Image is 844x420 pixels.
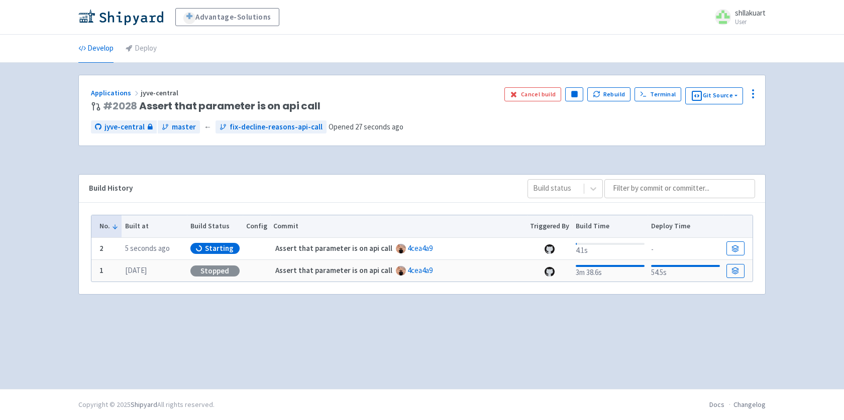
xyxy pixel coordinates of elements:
[355,122,403,131] time: 27 seconds ago
[709,400,724,409] a: Docs
[158,120,200,134] a: master
[204,121,212,133] span: ←
[735,19,766,25] small: User
[125,243,170,253] time: 5 seconds ago
[99,265,103,275] b: 1
[726,241,745,255] a: Build Details
[103,99,137,113] a: #2028
[587,87,630,101] button: Rebuild
[205,243,234,253] span: Starting
[576,241,645,256] div: 4.1s
[270,215,527,237] th: Commit
[243,215,270,237] th: Config
[735,8,766,18] span: shllakuart
[131,400,157,409] a: Shipyard
[275,243,392,253] strong: Assert that parameter is on api call
[576,263,645,278] div: 3m 38.6s
[651,263,720,278] div: 54.5s
[187,215,243,237] th: Build Status
[172,121,196,133] span: master
[99,243,103,253] b: 2
[604,179,755,198] input: Filter by commit or committer...
[726,264,745,278] a: Build Details
[126,35,157,63] a: Deploy
[91,88,141,97] a: Applications
[230,121,323,133] span: fix-decline-reasons-api-call
[635,87,681,101] a: Terminal
[89,183,511,194] div: Build History
[329,122,403,131] span: Opened
[190,265,240,276] div: Stopped
[104,121,145,133] span: jyve-central
[565,87,583,101] button: Pause
[141,88,180,97] span: jyve-central
[103,100,321,112] span: Assert that parameter is on api call
[125,265,147,275] time: [DATE]
[99,221,119,231] button: No.
[407,243,433,253] a: 4cea4a9
[504,87,561,101] button: Cancel build
[733,400,766,409] a: Changelog
[685,87,743,104] button: Git Source
[572,215,648,237] th: Build Time
[78,35,114,63] a: Develop
[651,242,720,255] div: -
[122,215,187,237] th: Built at
[216,120,327,134] a: fix-decline-reasons-api-call
[407,265,433,275] a: 4cea4a9
[78,399,215,410] div: Copyright © 2025 All rights reserved.
[648,215,723,237] th: Deploy Time
[78,9,163,25] img: Shipyard logo
[91,120,157,134] a: jyve-central
[527,215,573,237] th: Triggered By
[709,9,766,25] a: shllakuart User
[175,8,279,26] a: Advantage-Solutions
[275,265,392,275] strong: Assert that parameter is on api call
